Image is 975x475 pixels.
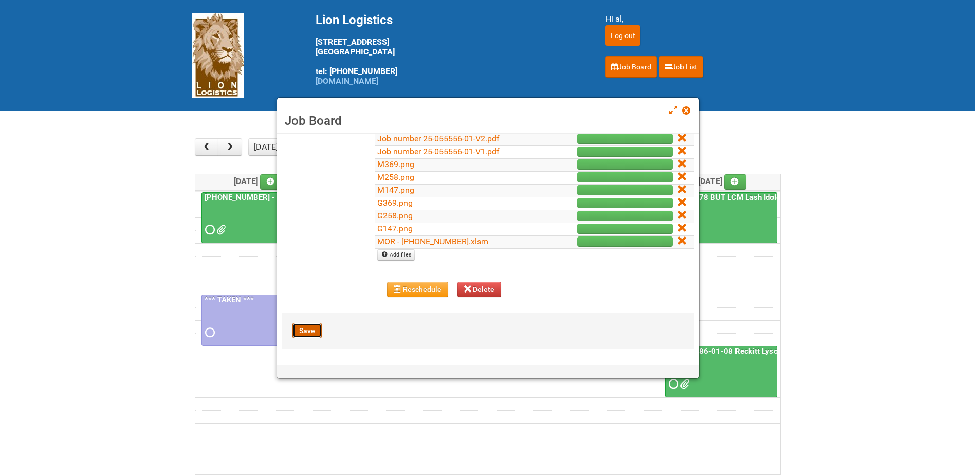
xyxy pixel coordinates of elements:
a: [PHONE_NUMBER] - Naked Reformulation Mailing 1 [203,193,386,202]
a: 25-011286-01-08 Reckitt Lysol Laundry Scented [665,346,777,397]
span: 25-011286-01 - MDN (2).xlsx 25-011286-01-08 - JNF.DOC 25-011286-01 - MDN.xlsx [680,380,687,388]
a: Add an event [260,174,283,190]
button: Save [292,323,322,338]
span: [DATE] [698,176,747,186]
a: [PHONE_NUMBER] - Naked Reformulation Mailing 1 [201,192,313,244]
h3: Job Board [285,113,691,129]
a: MOR - [PHONE_NUMBER].xlsm [377,236,488,246]
a: M258.png [377,172,414,182]
button: Delete [457,282,502,297]
button: [DATE] [248,138,283,156]
span: Requested [205,329,212,336]
span: G147.png G258.png G369.png M147.png M258.png M369.png Job number 25-055556-01-V1.pdf Job number 2... [216,226,224,233]
a: Job number 25-055556-01-V1.pdf [377,147,500,156]
div: [STREET_ADDRESS] [GEOGRAPHIC_DATA] tel: [PHONE_NUMBER] [316,13,580,86]
div: Hi al, [605,13,783,25]
span: [DATE] [234,176,283,186]
a: 25-058978 BUT LCM Lash Idole US / Retest [665,192,777,244]
a: [DOMAIN_NAME] [316,76,378,86]
a: 25-058978 BUT LCM Lash Idole US / Retest [666,193,824,202]
button: Reschedule [387,282,448,297]
span: Requested [669,380,676,388]
span: Requested [205,226,212,233]
img: Lion Logistics [192,13,244,98]
a: G369.png [377,198,413,208]
span: Lion Logistics [316,13,393,27]
a: Add an event [724,174,747,190]
a: M369.png [377,159,414,169]
a: Job Board [605,56,657,78]
a: M147.png [377,185,414,195]
a: Job List [659,56,703,78]
a: Lion Logistics [192,50,244,60]
a: G147.png [377,224,413,233]
a: Add files [377,249,415,261]
a: Job number 25-055556-01-V2.pdf [377,134,500,143]
input: Log out [605,25,640,46]
a: 25-011286-01-08 Reckitt Lysol Laundry Scented [666,346,841,356]
a: G258.png [377,211,413,221]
